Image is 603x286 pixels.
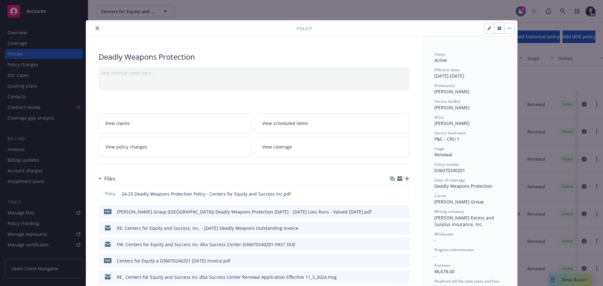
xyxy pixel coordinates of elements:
button: download file [391,257,396,264]
span: [PERSON_NAME] [434,105,470,111]
button: download file [391,208,396,215]
span: Lines of coverage [434,177,465,183]
span: $6,678.00 [434,268,454,274]
span: Policy [296,25,312,32]
a: View coverage [256,137,409,157]
button: download file [391,191,396,197]
a: View scheduled items [256,113,409,133]
button: preview file [401,257,407,264]
span: [PERSON_NAME] [434,120,470,126]
button: preview file [401,191,406,197]
div: Files [99,175,115,183]
span: Stage [434,146,444,151]
span: Newfront will file state taxes and fees [434,278,500,284]
button: preview file [401,208,407,215]
span: Premium [434,263,450,268]
div: Deadly Weapons Protection [99,51,409,62]
h3: Files [104,175,115,183]
span: Policy [104,191,117,197]
span: [PERSON_NAME] Excess and Surplus Insurance, Inc. [434,215,495,227]
span: 24-25 Deadly Weapons Protection Policy - Centers for Equity and Success Inc.pdf [122,191,291,197]
div: RE_ Centers for Equity and Success Inc dba Success Center Renewal Application Effective 11_3_2024... [117,274,337,280]
span: pdf [104,209,111,214]
button: preview file [401,274,407,280]
span: View scheduled items [262,120,308,127]
span: Carrier [434,193,447,198]
span: View policy changes [105,143,147,150]
span: P&C - CRU 1 [434,136,459,142]
span: Policy number [434,162,459,167]
a: View policy changes [99,137,252,157]
span: Active [434,57,447,63]
span: Writing company [434,209,464,214]
span: Wholesaler [434,231,454,237]
button: preview file [401,225,407,231]
span: View coverage [262,143,292,150]
span: D36070240201 [434,167,465,173]
div: Deadly Weapons Protection [434,183,505,189]
span: - [434,253,436,259]
span: Effective dates [434,67,460,73]
button: download file [391,241,396,248]
span: View claims [105,120,130,127]
div: RE: Centers for Equity and Success, Inc. - [DATE] Deadly Weapons Outstanding Invoice [117,225,298,231]
span: Service lead(s) [434,99,460,104]
span: AC(s) [434,115,444,120]
span: pdf [104,258,111,263]
span: [PERSON_NAME] Group [434,199,484,205]
div: Add internal notes here... [101,70,407,76]
div: [DATE] - [DATE] [434,67,505,79]
div: [PERSON_NAME] Group ([GEOGRAPHIC_DATA]) Deadly Weapons Protection [DATE] - [DATE] Loss Runs - Val... [117,208,372,215]
span: - [434,237,436,243]
button: close [94,24,101,32]
span: Program administrator [434,247,475,252]
span: Status [434,51,445,57]
span: Service lead team [434,130,466,136]
button: preview file [401,241,407,248]
div: FW: Centers for Equity and Success Inc dba Success Center-D36070240201-PAST DUE [117,241,296,248]
span: Producer(s) [434,83,455,88]
button: download file [391,225,396,231]
a: View claims [99,113,252,133]
span: Renewal [434,152,452,158]
span: [PERSON_NAME] [434,89,470,94]
div: Centers for Equity a D36070240201 [DATE] Invoice.pdf [117,257,231,264]
button: download file [391,274,396,280]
